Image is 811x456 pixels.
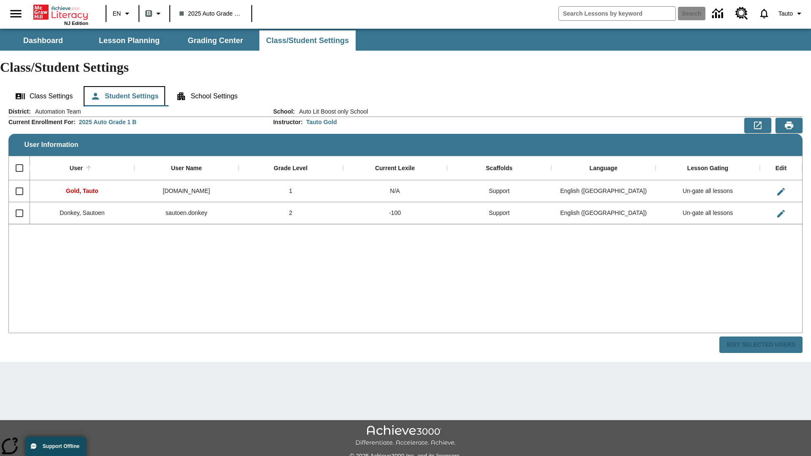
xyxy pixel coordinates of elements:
div: User [70,165,83,172]
button: Class/Student Settings [259,30,356,51]
button: Grading Center [173,30,258,51]
div: User Name [171,165,202,172]
button: Edit User [773,183,789,200]
div: N/A [343,180,447,202]
span: User Information [24,141,79,149]
span: Auto Lit Boost only School [295,107,368,116]
h2: Current Enrollment For : [8,119,76,126]
div: Class/Student Settings [8,86,803,106]
span: Class/Student Settings [266,36,349,46]
div: Tauto Gold [306,118,337,126]
a: Resource Center, Will open in new tab [730,2,753,25]
button: Edit User [773,205,789,222]
div: Edit [776,165,787,172]
div: English (US) [551,180,656,202]
h2: School : [273,108,295,115]
button: Student Settings [84,86,165,106]
button: School Settings [169,86,244,106]
div: -100 [343,202,447,224]
button: Print Preview [776,118,803,133]
div: 2025 Auto Grade 1 B [79,118,136,126]
span: EN [113,9,121,18]
span: Grading Center [188,36,243,46]
div: Language [590,165,618,172]
button: Boost Class color is gray green. Change class color [142,6,167,21]
button: Profile/Settings [775,6,808,21]
button: Export to CSV [744,118,771,133]
span: Support Offline [43,443,79,449]
div: Un-gate all lessons [656,202,760,224]
a: Home [33,4,88,21]
div: sautoen.donkey [134,202,239,224]
span: Gold, Tauto [66,187,98,194]
span: B [147,8,151,19]
button: Support Offline [25,437,86,456]
div: Support [447,202,551,224]
span: Donkey, Sautoen [60,209,104,216]
a: Data Center [707,2,730,25]
button: Open side menu [3,1,28,26]
button: Dashboard [1,30,85,51]
button: Class Settings [8,86,79,106]
div: Home [33,3,88,26]
div: User Information [8,107,803,353]
a: Notifications [753,3,775,24]
img: Achieve3000 Differentiate Accelerate Achieve [355,425,456,447]
button: Language: EN, Select a language [109,6,136,21]
h2: Instructor : [273,119,303,126]
h2: District : [8,108,31,115]
span: Lesson Planning [99,36,160,46]
div: Scaffolds [486,165,512,172]
div: Current Lexile [375,165,415,172]
span: Automation Team [31,107,81,116]
span: 2025 Auto Grade 1 B [180,9,242,18]
span: NJ Edition [64,21,88,26]
div: tauto.gold [134,180,239,202]
div: Lesson Gating [687,165,728,172]
span: Tauto [778,9,793,18]
input: search field [559,7,675,20]
button: Lesson Planning [87,30,171,51]
div: 1 [239,180,343,202]
div: Support [447,180,551,202]
div: English (US) [551,202,656,224]
div: Grade Level [274,165,308,172]
div: 2 [239,202,343,224]
div: Un-gate all lessons [656,180,760,202]
span: Dashboard [23,36,63,46]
